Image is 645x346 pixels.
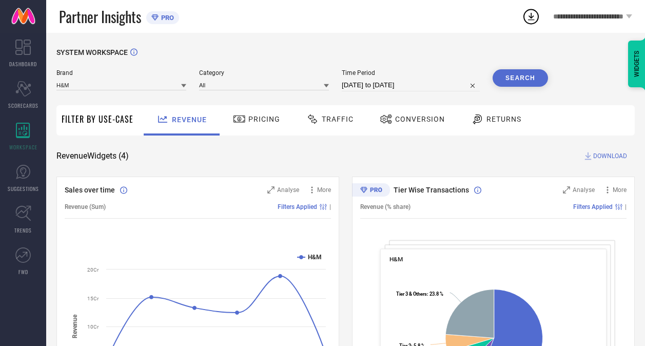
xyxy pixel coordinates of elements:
tspan: Revenue [71,314,79,338]
span: TRENDS [14,226,32,234]
span: | [329,203,331,210]
tspan: Tier 3 & Others [396,291,427,297]
span: Tier Wise Transactions [394,186,469,194]
span: More [613,186,627,194]
span: Pricing [248,115,280,123]
span: Revenue (Sum) [65,203,106,210]
input: Select time period [342,79,480,91]
span: Partner Insights [59,6,141,27]
span: WORKSPACE [9,143,37,151]
span: Category [199,69,329,76]
span: | [625,203,627,210]
span: FWD [18,268,28,276]
span: Filters Applied [278,203,317,210]
div: Premium [352,183,390,199]
span: Revenue (% share) [360,203,411,210]
span: DASHBOARD [9,60,37,68]
span: Analyse [277,186,299,194]
span: SUGGESTIONS [8,185,39,193]
span: H&M [389,256,403,263]
span: Time Period [342,69,480,76]
div: Open download list [522,7,540,26]
span: Traffic [322,115,354,123]
text: 15Cr [87,296,99,301]
span: Filters Applied [573,203,613,210]
span: Revenue [172,116,207,124]
span: SYSTEM WORKSPACE [56,48,128,56]
text: H&M [308,254,322,261]
svg: Zoom [563,186,570,194]
span: Filter By Use-Case [62,113,133,125]
span: Sales over time [65,186,115,194]
span: More [317,186,331,194]
text: 20Cr [87,267,99,273]
svg: Zoom [267,186,275,194]
button: Search [493,69,548,87]
text: 10Cr [87,324,99,330]
span: Returns [486,115,521,123]
span: Brand [56,69,186,76]
span: Revenue Widgets ( 4 ) [56,151,129,161]
span: DOWNLOAD [593,151,627,161]
span: Analyse [573,186,595,194]
span: Conversion [395,115,445,123]
span: SCORECARDS [8,102,38,109]
span: PRO [159,14,174,22]
text: : 23.8 % [396,291,443,297]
